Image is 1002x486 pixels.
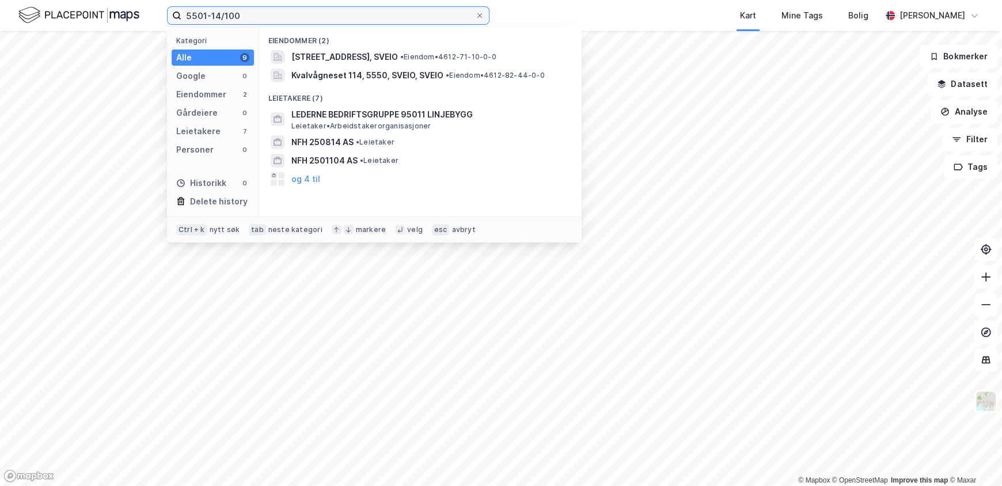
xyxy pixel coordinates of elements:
[291,108,568,121] span: LEDERNE BEDRIFTSGRUPPE 95011 LINJEBYGG
[407,225,423,234] div: velg
[356,138,394,147] span: Leietaker
[249,224,266,236] div: tab
[291,154,358,168] span: NFH 2501104 AS
[240,53,249,62] div: 9
[446,71,545,80] span: Eiendom • 4612-82-44-0-0
[848,9,868,22] div: Bolig
[176,106,218,120] div: Gårdeiere
[291,50,398,64] span: [STREET_ADDRESS], SVEIO
[291,69,443,82] span: Kvalvågneset 114, 5550, SVEIO, SVEIO
[920,45,997,68] button: Bokmerker
[176,143,214,157] div: Personer
[176,124,221,138] div: Leietakere
[3,469,54,483] a: Mapbox homepage
[944,431,1002,486] iframe: Chat Widget
[291,121,431,131] span: Leietaker • Arbeidstakerorganisasjoner
[240,127,249,136] div: 7
[832,476,888,484] a: OpenStreetMap
[240,71,249,81] div: 0
[176,88,226,101] div: Eiendommer
[259,85,582,105] div: Leietakere (7)
[942,128,997,151] button: Filter
[781,9,823,22] div: Mine Tags
[356,225,386,234] div: markere
[400,52,496,62] span: Eiendom • 4612-71-10-0-0
[240,108,249,117] div: 0
[176,224,207,236] div: Ctrl + k
[891,476,948,484] a: Improve this map
[356,138,359,146] span: •
[190,195,248,208] div: Delete history
[291,172,320,186] button: og 4 til
[944,431,1002,486] div: Kontrollprogram for chat
[899,9,965,22] div: [PERSON_NAME]
[176,176,226,190] div: Historikk
[210,225,240,234] div: nytt søk
[975,390,997,412] img: Z
[268,225,322,234] div: neste kategori
[181,7,475,24] input: Søk på adresse, matrikkel, gårdeiere, leietakere eller personer
[798,476,830,484] a: Mapbox
[432,224,450,236] div: esc
[240,145,249,154] div: 0
[360,156,398,165] span: Leietaker
[240,90,249,99] div: 2
[451,225,475,234] div: avbryt
[400,52,404,61] span: •
[176,36,254,45] div: Kategori
[18,5,139,25] img: logo.f888ab2527a4732fd821a326f86c7f29.svg
[176,69,206,83] div: Google
[944,155,997,179] button: Tags
[927,73,997,96] button: Datasett
[259,27,582,48] div: Eiendommer (2)
[240,179,249,188] div: 0
[740,9,756,22] div: Kart
[176,51,192,64] div: Alle
[931,100,997,123] button: Analyse
[291,135,354,149] span: NFH 250814 AS
[446,71,449,79] span: •
[360,156,363,165] span: •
